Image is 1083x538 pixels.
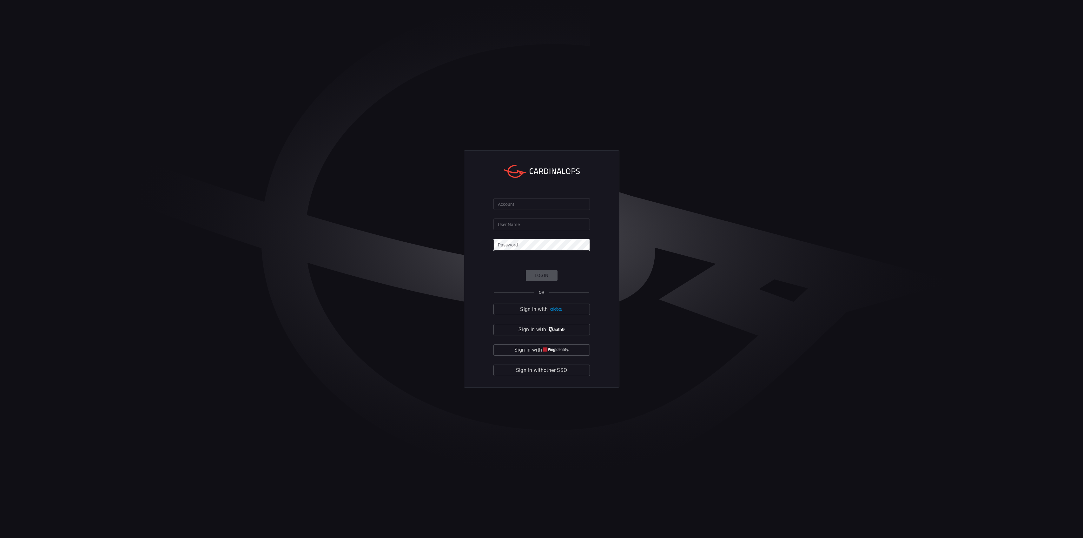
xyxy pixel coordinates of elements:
button: Sign in with [493,324,590,335]
span: Sign in with [514,346,542,354]
span: Sign in with [520,305,548,314]
img: quu4iresuhQAAAABJRU5ErkJggg== [543,347,569,352]
span: OR [539,290,544,295]
input: Type your account [493,198,590,210]
button: Sign in withother SSO [493,365,590,376]
button: Sign in with [493,344,590,356]
input: Type your user name [493,219,590,230]
img: Ad5vKXme8s1CQAAAABJRU5ErkJggg== [549,307,563,312]
span: Sign in with [518,325,546,334]
button: Sign in with [493,304,590,315]
span: Sign in with other SSO [516,366,567,375]
img: vP8Hhh4KuCH8AavWKdZY7RZgAAAAASUVORK5CYII= [548,327,565,332]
